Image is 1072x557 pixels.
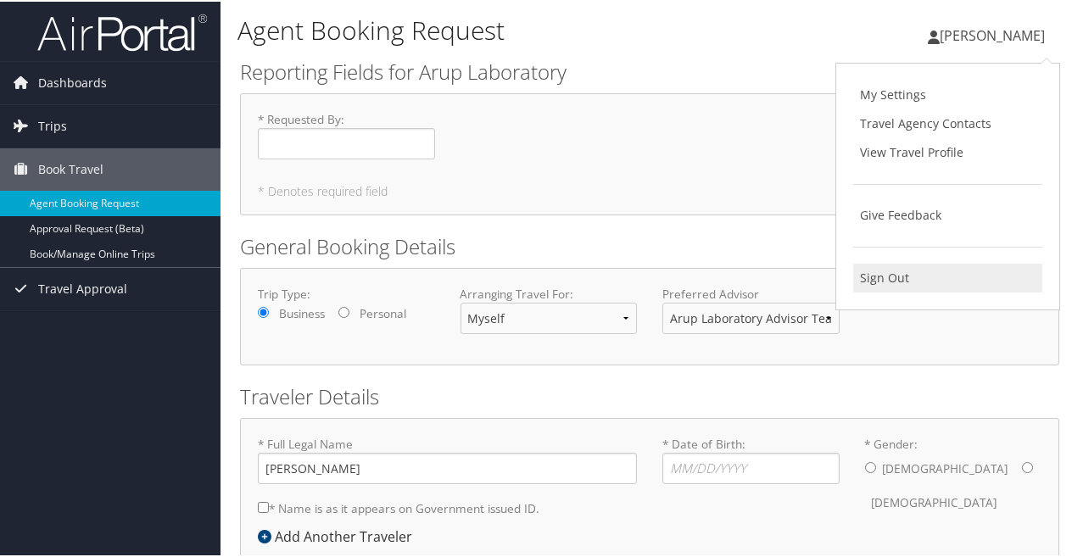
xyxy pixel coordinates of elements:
[258,491,539,522] label: * Name is as it appears on Government issued ID.
[240,56,1059,85] h2: Reporting Fields for Arup Laboratory
[38,60,107,103] span: Dashboards
[883,451,1008,483] label: [DEMOGRAPHIC_DATA]
[258,284,435,301] label: Trip Type:
[872,485,997,517] label: [DEMOGRAPHIC_DATA]
[37,11,207,51] img: airportal-logo.png
[360,304,406,320] label: Personal
[662,284,840,301] label: Preferred Advisor
[853,262,1042,291] a: Sign Out
[258,126,435,158] input: * Requested By:
[853,199,1042,228] a: Give Feedback
[865,460,876,471] input: * Gender:[DEMOGRAPHIC_DATA][DEMOGRAPHIC_DATA]
[258,109,435,158] label: * Requested By :
[258,434,637,482] label: * Full Legal Name
[240,231,1059,259] h2: General Booking Details
[258,451,637,482] input: * Full Legal Name
[853,79,1042,108] a: My Settings
[865,434,1042,518] label: * Gender:
[940,25,1045,43] span: [PERSON_NAME]
[928,8,1062,59] a: [PERSON_NAME]
[38,147,103,189] span: Book Travel
[853,136,1042,165] a: View Travel Profile
[258,525,421,545] div: Add Another Traveler
[279,304,325,320] label: Business
[237,11,787,47] h1: Agent Booking Request
[662,451,840,482] input: * Date of Birth:
[258,184,1041,196] h5: * Denotes required field
[662,434,840,482] label: * Date of Birth:
[258,500,269,511] input: * Name is as it appears on Government issued ID.
[853,108,1042,136] a: Travel Agency Contacts
[38,266,127,309] span: Travel Approval
[1022,460,1033,471] input: * Gender:[DEMOGRAPHIC_DATA][DEMOGRAPHIC_DATA]
[240,381,1059,409] h2: Traveler Details
[38,103,67,146] span: Trips
[461,284,638,301] label: Arranging Travel For:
